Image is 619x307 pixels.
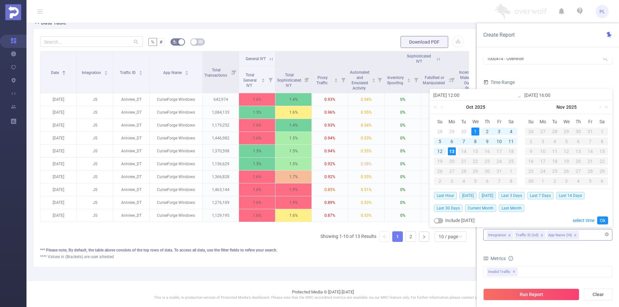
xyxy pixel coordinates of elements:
[525,156,537,166] td: November 16, 2025
[312,132,348,144] p: 0.94%
[339,66,348,93] i: Filter menu
[407,54,431,64] span: Sophisticated IVT
[77,119,113,132] p: JS
[275,145,311,157] p: 1.5%
[493,136,505,146] td: October 10, 2025
[556,100,565,114] a: Nov
[493,127,505,136] td: October 3, 2025
[561,176,573,186] td: December 3, 2025
[448,137,456,145] div: 6
[574,234,577,238] i: icon: close
[385,145,421,157] p: 0%
[481,156,493,166] td: October 23, 2025
[549,166,561,176] td: November 25, 2025
[458,166,470,176] td: October 28, 2025
[537,146,549,156] td: November 10, 2025
[549,146,561,156] td: November 11, 2025
[537,117,549,127] th: Mon
[440,100,446,114] a: Previous month (PageUp)
[458,235,462,239] i: icon: down
[474,100,486,114] a: 2025
[51,70,60,75] span: Date
[561,127,573,136] td: October 29, 2025
[549,128,561,135] div: 28
[446,119,458,125] span: Mo
[493,166,505,176] td: October 31, 2025
[62,72,66,74] i: icon: caret-down
[565,100,577,114] a: 2025
[419,231,429,242] li: Next Page
[537,136,549,146] td: November 3, 2025
[549,136,561,146] td: November 4, 2025
[405,231,416,242] li: 2
[77,106,113,119] p: JS
[549,137,561,145] div: 4
[458,127,470,136] td: September 30, 2025
[411,66,421,93] i: Filter menu
[572,128,584,135] div: 30
[434,146,446,156] td: October 12, 2025
[505,147,517,155] div: 18
[163,70,183,75] span: App Name
[448,128,456,135] div: 29
[584,147,596,155] div: 14
[572,147,584,155] div: 13
[470,146,482,156] td: October 15, 2025
[104,72,108,74] i: icon: caret-down
[470,127,482,136] td: October 1, 2025
[199,40,203,44] i: icon: table
[596,146,608,156] td: November 15, 2025
[458,119,470,125] span: Tu
[407,80,411,82] i: icon: caret-down
[537,176,549,186] td: December 1, 2025
[493,147,505,155] div: 17
[572,146,584,156] td: November 13, 2025
[436,137,444,145] div: 5
[572,137,584,145] div: 6
[495,137,503,145] div: 10
[537,128,549,135] div: 27
[203,119,239,132] p: 1,179,252
[547,231,579,239] li: App Name (l4)
[584,127,596,136] td: October 31, 2025
[246,57,266,61] span: General IVT
[525,146,537,156] td: November 9, 2025
[387,75,404,85] span: Inventory Spoofing
[275,119,311,132] p: 1.4%
[348,106,384,119] p: 0.55%
[537,119,549,125] span: Mo
[596,166,608,176] td: November 29, 2025
[312,119,348,132] p: 0.93%
[483,80,515,85] span: Time Range
[448,66,457,93] i: Filter menu
[372,77,375,79] i: icon: caret-up
[348,119,384,132] p: 0.54%
[239,145,275,157] p: 1.5%
[203,132,239,144] p: 1,446,982
[549,117,561,127] th: Tue
[505,166,517,176] td: November 1, 2025
[584,117,596,127] th: Fri
[572,166,584,176] td: November 27, 2025
[348,145,384,157] p: 0.55%
[421,93,457,106] p: 0%
[549,127,561,136] td: October 28, 2025
[277,73,301,88] span: Total Sophisticated IVT
[459,70,481,91] span: Incentivized, Malware, or Out-of-Store
[573,214,595,227] a: select time
[481,166,493,176] td: October 30, 2025
[385,93,421,106] p: 0%
[350,70,369,91] span: Automated and Emulated Activity
[458,147,470,155] div: 14
[40,145,76,157] p: [DATE]
[436,128,444,135] div: 28
[525,137,537,145] div: 2
[439,232,458,242] div: 10 / page
[82,70,102,75] span: Integration
[537,147,549,155] div: 10
[505,119,517,125] span: Sa
[481,127,493,136] td: October 2, 2025
[185,70,189,72] i: icon: caret-up
[421,119,457,132] p: 0%
[549,147,561,155] div: 11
